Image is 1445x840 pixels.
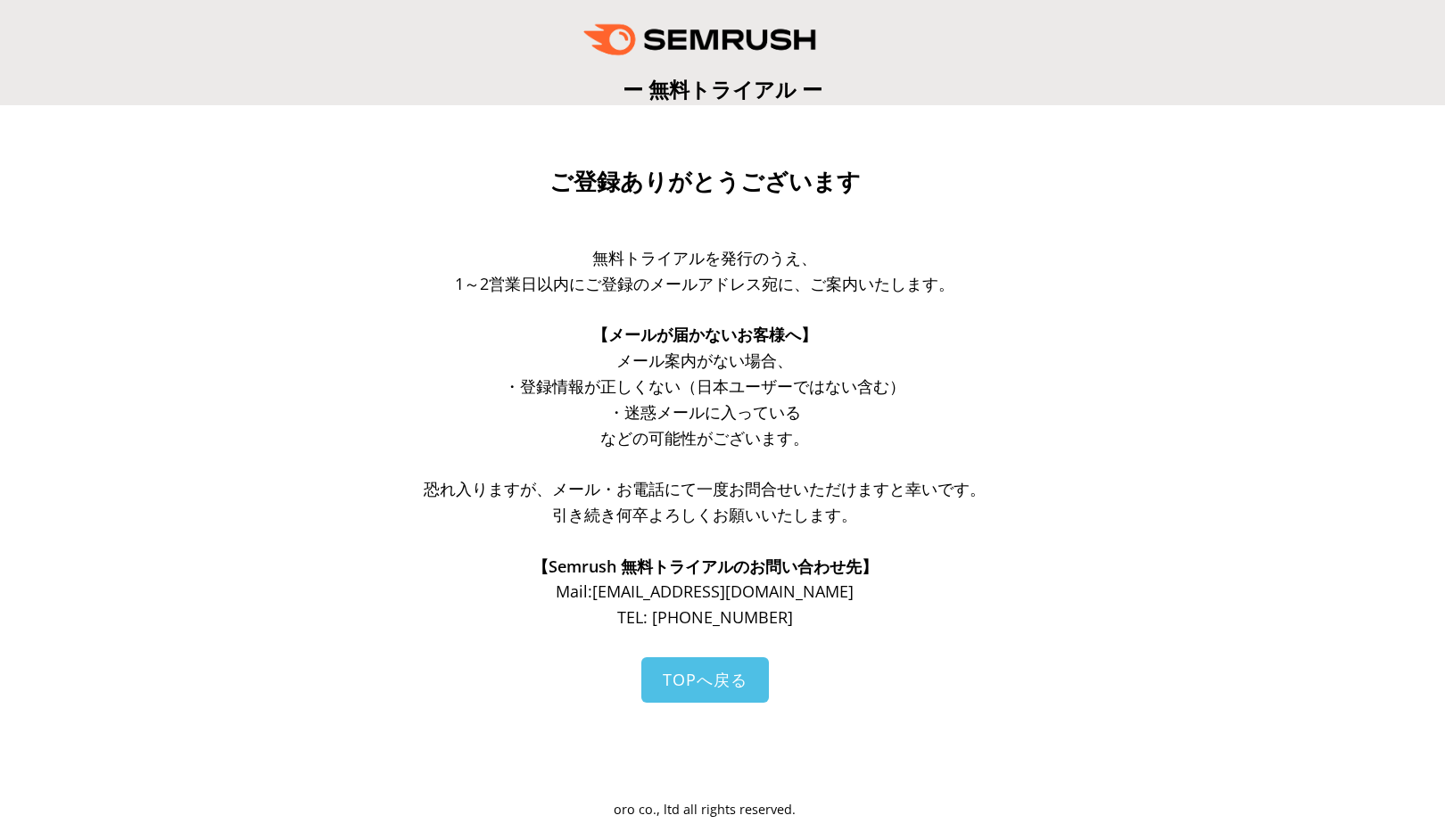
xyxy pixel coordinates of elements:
[608,401,801,423] span: ・迷惑メールに入っている
[592,324,817,345] span: 【メールが届かないお客様へ】
[663,669,747,690] span: TOPへ戻る
[549,169,861,195] span: ご登録ありがとうございます
[600,427,809,449] span: などの可能性がございます。
[614,801,796,818] span: oro co., ltd all rights reserved.
[616,350,793,371] span: メール案内がない場合、
[623,75,822,103] span: ー 無料トライアル ー
[455,273,954,294] span: 1～2営業日以内にご登録のメールアドレス宛に、ご案内いたします。
[533,556,878,577] span: 【Semrush 無料トライアルのお問い合わせ先】
[617,606,793,628] span: TEL: [PHONE_NUMBER]
[641,657,769,703] a: TOPへ戻る
[592,247,817,268] span: 無料トライアルを発行のうえ、
[552,504,857,525] span: 引き続き何卒よろしくお願いいたします。
[424,478,986,499] span: 恐れ入りますが、メール・お電話にて一度お問合せいただけますと幸いです。
[556,581,854,602] span: Mail: [EMAIL_ADDRESS][DOMAIN_NAME]
[504,375,905,397] span: ・登録情報が正しくない（日本ユーザーではない含む）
